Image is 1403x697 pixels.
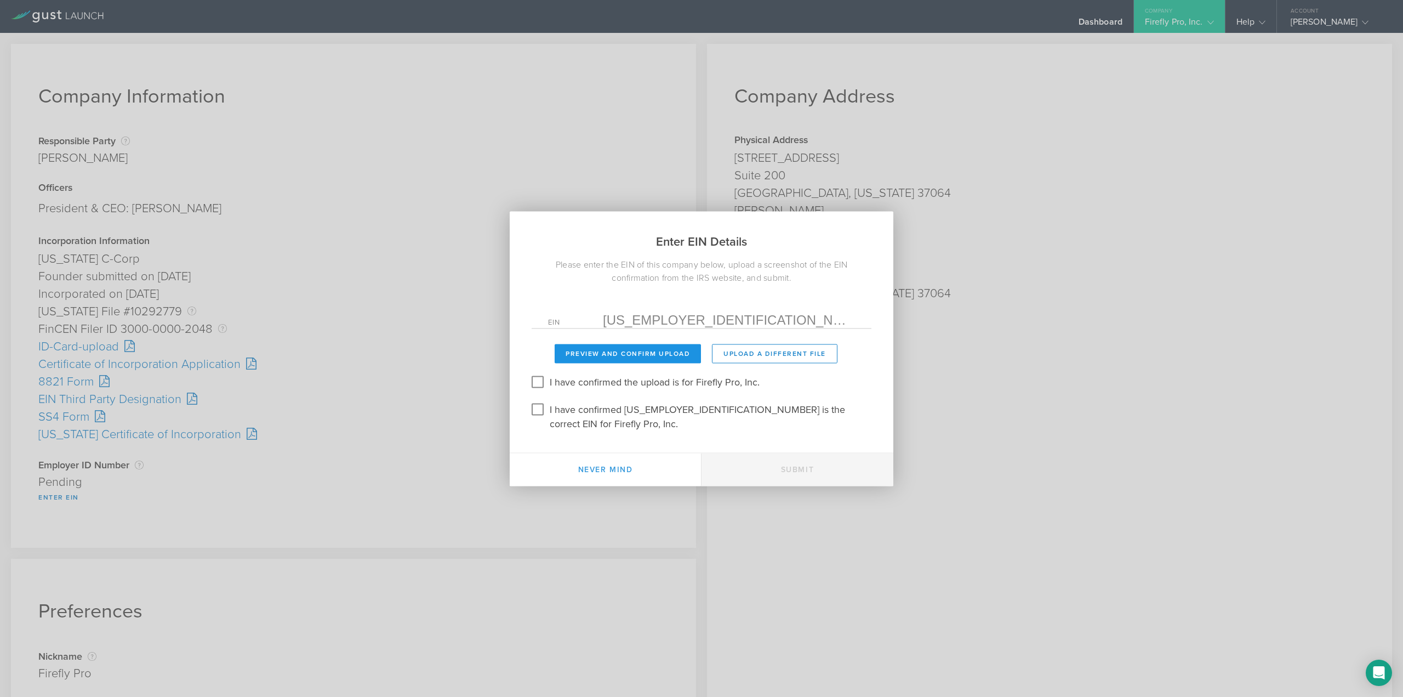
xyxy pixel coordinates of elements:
[1366,660,1392,686] div: Open Intercom Messenger
[548,319,603,328] label: EIN
[510,211,893,258] h2: Enter EIN Details
[712,344,837,363] button: Upload a different File
[510,258,893,284] div: Please enter the EIN of this company below, upload a screenshot of the EIN confirmation from the ...
[510,453,701,486] button: Never mind
[550,373,760,389] label: I have confirmed the upload is for Firefly Pro, Inc.
[603,311,855,328] input: Required
[555,344,701,363] button: Preview and Confirm Upload
[550,400,869,430] label: I have confirmed [US_EMPLOYER_IDENTIFICATION_NUMBER] is the correct EIN for Firefly Pro, Inc.
[701,453,893,486] button: Submit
